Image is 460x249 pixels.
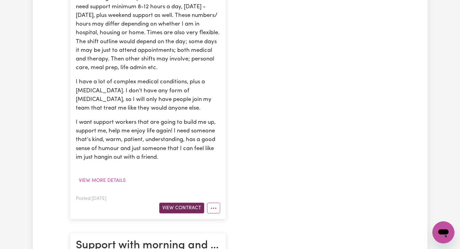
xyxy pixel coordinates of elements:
p: I want support workers that are going to build me up, support me, help me enjoy life again! I nee... [76,118,220,162]
button: View Contract [159,203,204,213]
iframe: Button to launch messaging window [432,221,454,243]
button: View more details [76,175,129,186]
span: Posted: [DATE] [76,196,106,201]
p: I have a lot of complex medical conditions, plus a [MEDICAL_DATA]. I don‘t have any form of [MEDI... [76,77,220,112]
button: More options [207,203,220,213]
